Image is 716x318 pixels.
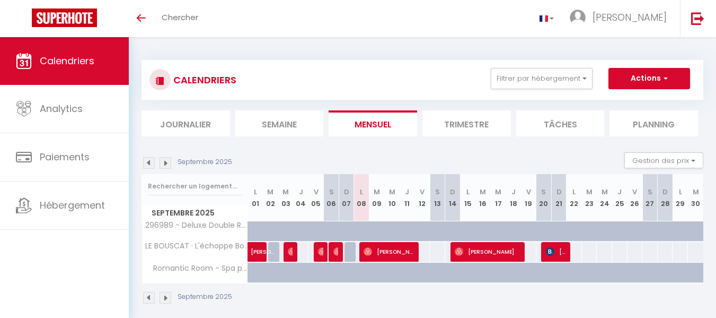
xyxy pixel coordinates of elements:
[144,263,250,274] span: Romantic Room - Spa privé
[40,199,105,212] span: Hébergement
[354,174,369,221] th: 08
[267,187,273,197] abbr: M
[329,187,334,197] abbr: S
[521,174,536,221] th: 19
[318,242,323,262] span: [PERSON_NAME]
[582,174,597,221] th: 23
[144,242,250,250] span: LE BOUSCAT · L'échoppe Bordelaise - Tram C
[178,157,232,167] p: Septembre 2025
[40,150,90,164] span: Paiements
[460,174,475,221] th: 15
[450,187,455,197] abbr: D
[475,174,491,221] th: 16
[627,174,643,221] th: 26
[642,174,658,221] th: 27
[602,187,608,197] abbr: M
[662,187,668,197] abbr: D
[299,187,303,197] abbr: J
[251,236,275,256] span: [PERSON_NAME]
[40,54,94,67] span: Calendriers
[248,242,263,262] a: [PERSON_NAME]
[415,174,430,221] th: 12
[658,174,673,221] th: 28
[567,174,582,221] th: 22
[693,187,699,197] abbr: M
[455,242,521,262] span: [PERSON_NAME]
[235,110,324,136] li: Semaine
[612,174,627,221] th: 25
[673,174,688,221] th: 29
[556,187,562,197] abbr: D
[422,110,511,136] li: Trimestre
[308,174,324,221] th: 05
[608,68,690,89] button: Actions
[536,174,552,221] th: 20
[339,174,354,221] th: 07
[435,187,440,197] abbr: S
[263,174,278,221] th: 02
[593,11,667,24] span: [PERSON_NAME]
[400,174,415,221] th: 11
[551,174,567,221] th: 21
[333,242,339,262] span: [PERSON_NAME]
[40,102,83,115] span: Analytics
[148,177,242,196] input: Rechercher un logement...
[466,187,470,197] abbr: L
[178,292,232,302] p: Septembre 2025
[144,221,250,229] span: 296989 - Deluxe Double Room · Maison de [GEOGRAPHIC_DATA] - Tram C
[495,187,501,197] abbr: M
[516,110,605,136] li: Tâches
[142,205,247,221] span: Septembre 2025
[314,187,319,197] abbr: V
[344,187,349,197] abbr: D
[491,68,593,89] button: Filtrer par hébergement
[389,187,395,197] abbr: M
[597,174,612,221] th: 24
[691,12,704,25] img: logout
[420,187,425,197] abbr: V
[384,174,400,221] th: 10
[324,174,339,221] th: 06
[329,110,417,136] li: Mensuel
[369,174,385,221] th: 09
[171,68,236,92] h3: CALENDRIERS
[32,8,97,27] img: Super Booking
[688,174,703,221] th: 30
[364,242,415,262] span: [PERSON_NAME]
[142,110,230,136] li: Journalier
[405,187,409,197] abbr: J
[511,187,516,197] abbr: J
[480,187,486,197] abbr: M
[632,187,637,197] abbr: V
[162,12,198,23] span: Chercher
[248,174,263,221] th: 01
[624,152,703,168] button: Gestion des prix
[609,110,698,136] li: Planning
[288,242,293,262] span: [PERSON_NAME]
[617,187,622,197] abbr: J
[430,174,445,221] th: 13
[491,174,506,221] th: 17
[679,187,682,197] abbr: L
[586,187,593,197] abbr: M
[293,174,308,221] th: 04
[506,174,521,221] th: 18
[282,187,289,197] abbr: M
[526,187,531,197] abbr: V
[360,187,363,197] abbr: L
[254,187,257,197] abbr: L
[648,187,652,197] abbr: S
[546,242,567,262] span: [PERSON_NAME]
[374,187,380,197] abbr: M
[278,174,294,221] th: 03
[572,187,576,197] abbr: L
[570,10,586,25] img: ...
[541,187,546,197] abbr: S
[445,174,461,221] th: 14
